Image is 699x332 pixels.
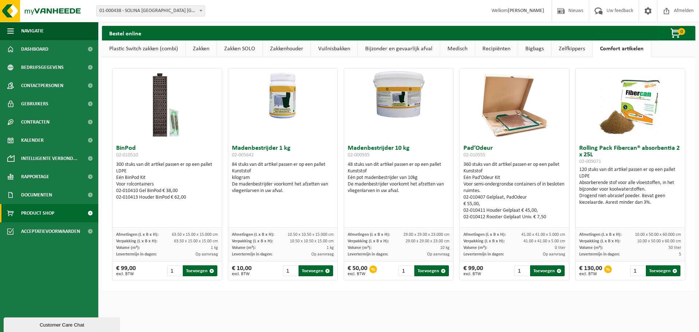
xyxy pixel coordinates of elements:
[403,233,450,237] span: 29.00 x 29.00 x 23.000 cm
[232,265,252,276] div: € 10,00
[167,265,182,276] input: 1
[196,252,218,257] span: Op aanvraag
[508,8,544,13] strong: [PERSON_NAME]
[217,40,262,57] a: Zakken SOLO
[463,145,565,160] h3: Pad’Odeur
[311,40,358,57] a: Vuilnisbakken
[116,161,218,201] div: 300 stuks van dit artikel passen er op een pallet
[348,175,450,181] div: Eén pot madenbestrijder van 10kg
[463,175,565,181] div: Eén Pad’Odeur Kit
[579,239,620,243] span: Verpakking (L x B x H):
[521,233,565,237] span: 41.00 x 41.00 x 5.000 cm
[579,173,681,180] div: LDPE
[579,252,620,257] span: Levertermijn in dagen:
[263,40,311,57] a: Zakkenhouder
[579,193,681,206] div: Drogend niet-abrasief poeder. Bevat geen kiezelaarde. Asrest minder dan 3%.
[552,40,592,57] a: Zelfkippers
[116,168,218,175] div: LDPE
[172,233,218,237] span: 63.50 x 15.00 x 15.000 cm
[21,131,44,149] span: Kalender
[463,181,565,220] div: Voor semi-ondergrondse containers of in besloten ruimtes. 02-010407 Gelplaat, PadOdeur € 55,00, 0...
[630,265,645,276] input: 1
[116,145,218,160] h3: BinPod
[232,272,252,276] span: excl. BTW
[174,239,218,243] span: 63.50 x 15.00 x 15.00 cm
[290,239,334,243] span: 10.50 x 10.50 x 15.00 cm
[116,233,158,237] span: Afmetingen (L x B x H):
[524,239,565,243] span: 41.00 x 41.00 x 5.00 cm
[232,152,254,158] span: 02-005642
[232,246,256,250] span: Volume (m³):
[21,77,63,95] span: Contactpersonen
[21,204,54,222] span: Product Shop
[348,239,389,243] span: Verpakking (L x B x H):
[594,69,667,141] img: 02-009071
[399,265,414,276] input: 1
[579,159,601,164] span: 02-009071
[21,113,50,131] span: Contracten
[102,26,149,40] h2: Bestel online
[21,40,48,58] span: Dashboard
[116,239,157,243] span: Verpakking (L x B x H):
[228,69,337,123] img: 02-005642
[232,145,334,160] h3: Madenbestrijder 1 kg
[635,233,681,237] span: 10.00 x 50.00 x 60.000 cm
[116,272,136,276] span: excl. BTW
[344,69,453,123] img: 02-000935
[579,246,603,250] span: Volume (m³):
[348,152,370,158] span: 02-000935
[21,186,52,204] span: Documenten
[463,252,504,257] span: Levertermijn in dagen:
[21,58,64,77] span: Bedrijfsgegevens
[232,252,272,257] span: Levertermijn in dagen:
[116,265,136,276] div: € 99,00
[463,152,485,158] span: 02-010555
[463,272,483,276] span: excl. BTW
[679,252,681,257] span: 5
[232,181,334,194] div: De madenbestrijder voorkomt het afzetten van vliegenlarven in uw afval.
[348,168,450,175] div: Kunststof
[116,246,140,250] span: Volume (m³):
[440,246,450,250] span: 10 kg
[348,233,390,237] span: Afmetingen (L x B x H):
[232,175,334,181] div: kilogram
[593,40,651,57] a: Comfort artikelen
[678,28,685,35] span: 0
[358,40,440,57] a: Bijzonder en gevaarlijk afval
[186,40,217,57] a: Zakken
[116,152,138,158] span: 02-010510
[518,40,551,57] a: Bigbags
[463,233,506,237] span: Afmetingen (L x B x H):
[406,239,450,243] span: 29.00 x 29.00 x 23.00 cm
[475,40,518,57] a: Recipiënten
[96,5,205,16] span: 01-000438 - SOLINA BELGIUM NV/AG - EKE
[348,265,367,276] div: € 50,00
[414,265,449,276] button: Toevoegen
[283,265,298,276] input: 1
[4,316,122,332] iframe: chat widget
[579,272,602,276] span: excl. BTW
[348,181,450,194] div: De madenbestrijder voorkomt het afzetten van vliegenlarven in uw afval.
[116,252,157,257] span: Levertermijn in dagen:
[579,233,621,237] span: Afmetingen (L x B x H):
[579,265,602,276] div: € 130,00
[440,40,475,57] a: Medisch
[530,265,565,276] button: Toevoegen
[646,265,680,276] button: Toevoegen
[348,145,450,160] h3: Madenbestrijder 10 kg
[637,239,681,243] span: 10.00 x 50.00 x 60.00 cm
[658,26,695,40] button: 0
[21,22,44,40] span: Navigatie
[327,246,334,250] span: 1 kg
[21,95,48,113] span: Gebruikers
[463,239,505,243] span: Verpakking (L x B x H):
[102,40,185,57] a: Plastic Switch zakken (combi)
[427,252,450,257] span: Op aanvraag
[348,161,450,194] div: 48 stuks van dit artikel passen er op een pallet
[348,252,388,257] span: Levertermijn in dagen:
[96,6,205,16] span: 01-000438 - SOLINA BELGIUM NV/AG - EKE
[543,252,565,257] span: Op aanvraag
[232,161,334,194] div: 84 stuks van dit artikel passen er op een pallet
[232,168,334,175] div: Kunststof
[131,69,204,141] img: 02-010510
